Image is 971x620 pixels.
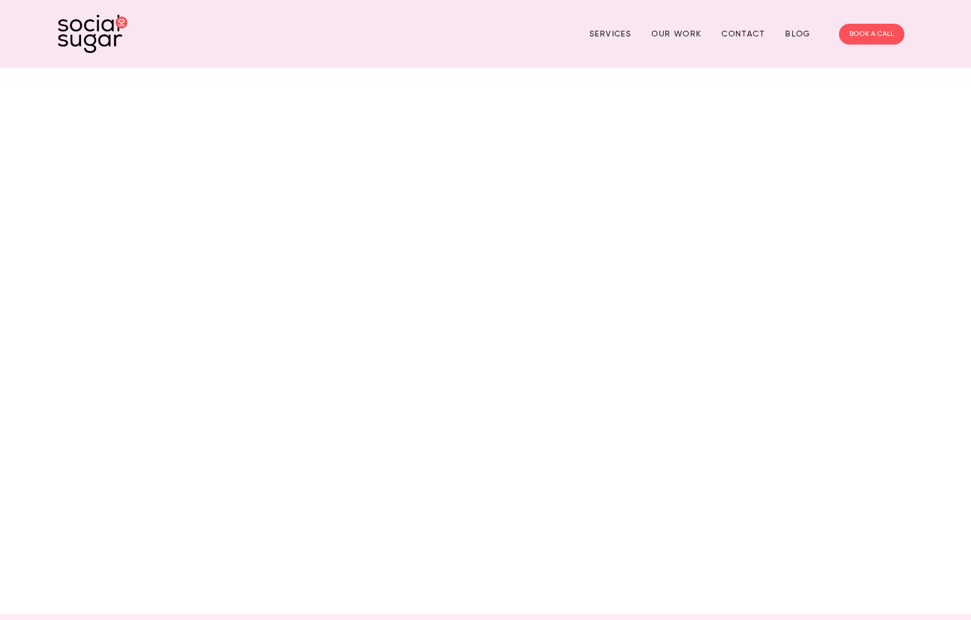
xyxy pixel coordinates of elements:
[839,24,904,45] a: BOOK A CALL
[785,25,811,43] a: Blog
[651,25,701,43] a: Our Work
[589,25,631,43] a: Services
[721,25,765,43] a: Contact
[58,14,127,53] img: SocialSugar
